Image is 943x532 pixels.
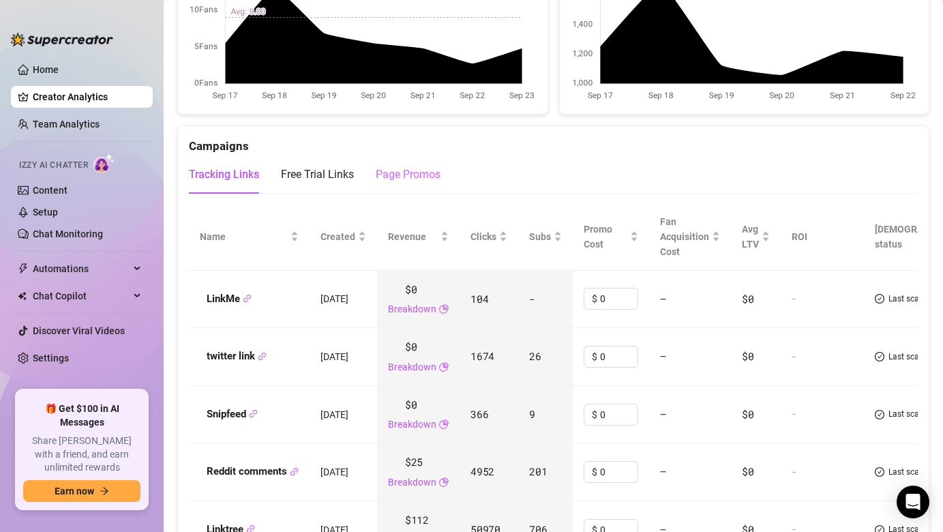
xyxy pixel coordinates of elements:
input: Enter cost [600,462,638,482]
span: arrow-right [100,486,109,496]
a: Discover Viral Videos [33,325,125,336]
span: check-circle [875,466,884,479]
span: link [243,294,252,303]
span: check-circle [875,408,884,421]
input: Enter cost [600,346,638,367]
span: 1674 [470,349,494,363]
div: - [792,293,853,305]
span: $0 [405,397,417,413]
span: pie-chart [439,359,449,374]
span: Avg LTV [742,224,759,250]
span: 26 [529,349,541,363]
span: — [660,292,666,306]
span: — [660,464,666,478]
div: - [792,351,853,363]
span: $112 [405,512,429,529]
span: $0 [742,407,753,421]
span: 9 [529,407,535,421]
strong: twitter link [207,350,267,362]
strong: Reddit comments [207,465,299,477]
span: $0 [742,349,753,363]
span: Izzy AI Chatter [19,159,88,172]
span: [DATE] [320,409,348,420]
span: [DATE] [320,293,348,304]
a: Breakdown [388,301,436,316]
div: Open Intercom Messenger [897,486,929,518]
a: Breakdown [388,359,436,374]
a: Chat Monitoring [33,228,103,239]
a: Creator Analytics [33,86,142,108]
a: Content [33,185,68,196]
div: - [792,408,853,420]
span: Subs [529,229,551,244]
div: Tracking Links [189,166,259,183]
span: $0 [405,282,417,298]
button: Earn nowarrow-right [23,480,140,502]
div: - [792,466,853,478]
span: Created [320,229,355,244]
span: check-circle [875,351,884,364]
span: 366 [470,407,488,421]
span: ROI [792,231,807,242]
span: Clicks [470,229,496,244]
span: thunderbolt [18,263,29,274]
span: Revenue [388,229,438,244]
span: Fan Acquisition Cost [660,216,709,257]
button: Copy Link [243,294,252,304]
span: check-circle [875,293,884,306]
span: Promo Cost [584,222,627,252]
img: Chat Copilot [18,291,27,301]
input: Enter cost [600,289,638,309]
div: Page Promos [376,166,440,183]
span: $0 [742,464,753,478]
span: Automations [33,258,130,280]
div: Campaigns [189,126,918,156]
span: link [249,409,258,418]
strong: LinkMe [207,293,252,305]
button: Copy Link [290,467,299,477]
input: Enter cost [600,404,638,425]
span: Chat Copilot [33,285,130,307]
span: [DATE] [320,467,348,477]
span: Share [PERSON_NAME] with a friend, and earn unlimited rewards [23,434,140,475]
div: Free Trial Links [281,166,354,183]
a: Settings [33,353,69,364]
span: pie-chart [439,475,449,490]
span: Name [200,229,288,244]
span: 4952 [470,464,494,478]
span: pie-chart [439,301,449,316]
span: pie-chart [439,417,449,432]
a: Setup [33,207,58,218]
span: 201 [529,464,547,478]
a: Breakdown [388,475,436,490]
a: Team Analytics [33,119,100,130]
span: Earn now [55,486,94,497]
button: Copy Link [258,351,267,361]
button: Copy Link [249,409,258,419]
span: link [258,352,267,361]
strong: Snipfeed [207,408,258,420]
span: link [290,467,299,476]
a: Home [33,64,59,75]
span: $0 [742,292,753,306]
span: 🎁 Get $100 in AI Messages [23,402,140,429]
span: $0 [405,339,417,355]
span: - [529,292,535,306]
span: [DATE] [320,351,348,362]
span: 104 [470,292,488,306]
a: Breakdown [388,417,436,432]
img: logo-BBDzfeDw.svg [11,33,113,46]
span: $25 [405,454,423,471]
span: — [660,349,666,363]
span: — [660,407,666,421]
img: AI Chatter [93,153,115,173]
